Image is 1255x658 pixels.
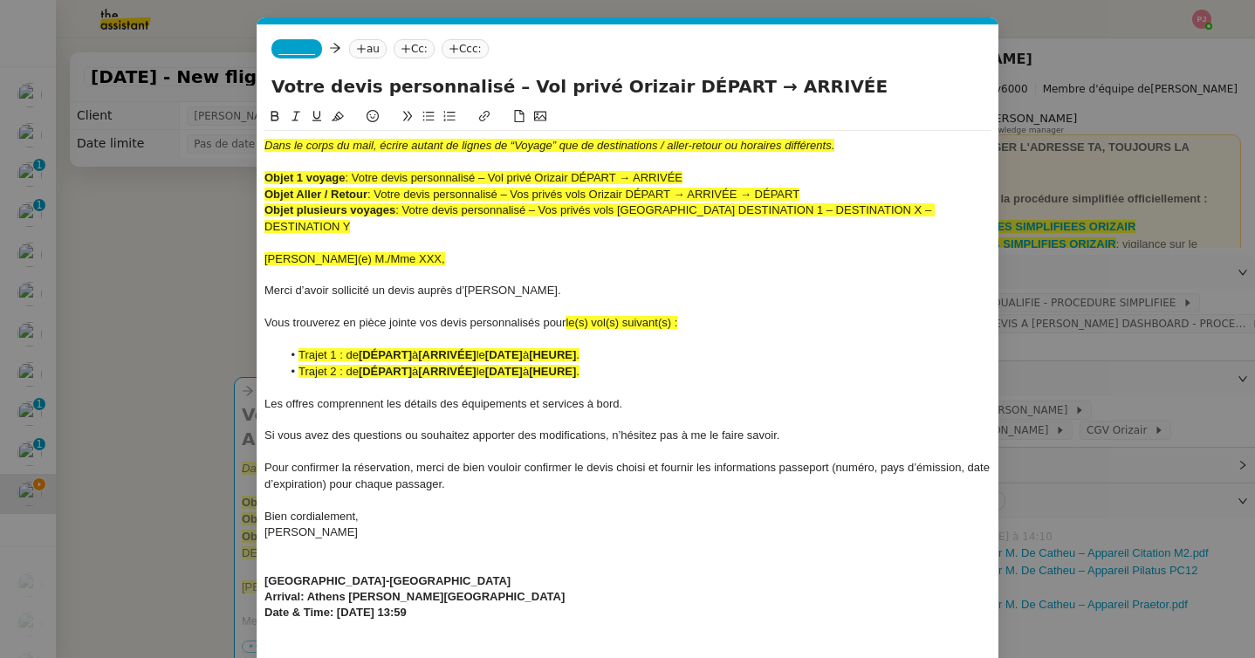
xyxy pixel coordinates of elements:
[523,348,529,361] span: à
[576,365,579,378] span: .
[477,365,485,378] span: le
[264,590,565,603] strong: Arrival: Athens [PERSON_NAME][GEOGRAPHIC_DATA]
[264,606,407,619] strong: Date & Time: [DATE] 13:59
[349,39,387,58] nz-tag: au
[264,461,993,490] span: Pour confirmer la réservation, merci de bien vouloir confirmer le devis choisi et fournir les inf...
[264,428,779,442] span: Si vous avez des questions ou souhaitez apporter des modifications, n’hésitez pas à me le faire s...
[264,139,834,152] em: Dans le corps du mail, écrire autant de lignes de “Voyage” que de destinations / aller-retour ou ...
[264,316,566,329] span: Vous trouverez en pièce jointe vos devis personnalisés pour
[264,252,445,265] span: [PERSON_NAME](e) M./Mme XXX,
[566,316,677,329] span: le(s) vol(s) suivant(s) :
[359,348,412,361] strong: [DÉPART]
[271,73,984,99] input: Subject
[523,365,529,378] span: à
[529,365,576,378] strong: [HEURE]
[412,348,418,361] span: à
[485,348,523,361] strong: [DATE]
[442,39,489,58] nz-tag: Ccc:
[264,397,622,410] span: Les offres comprennent les détails des équipements et services à bord.
[359,365,412,378] strong: [DÉPART]
[412,365,418,378] span: à
[298,365,359,378] span: Trajet 2 : de
[367,188,799,201] span: : Votre devis personnalisé – Vos privés vols Orizair DÉPART → ARRIVÉE → DÉPART
[477,348,485,361] span: le
[264,510,359,523] span: Bien cordialement,
[264,284,561,297] span: Merci d’avoir sollicité un devis auprès d’[PERSON_NAME].
[278,43,315,55] span: _______
[418,365,476,378] strong: [ARRIVÉE]
[529,348,576,361] strong: [HEURE]
[394,39,435,58] nz-tag: Cc:
[264,171,345,184] strong: Objet 1 voyage
[418,348,476,361] strong: [ARRIVÉE]
[264,525,358,538] span: [PERSON_NAME]
[345,171,682,184] span: : Votre devis personnalisé – Vol privé Orizair DÉPART → ARRIVÉE
[264,203,935,232] span: : Votre devis personnalisé – Vos privés vols [GEOGRAPHIC_DATA] DESTINATION 1 – DESTINATION X – DE...
[576,348,579,361] span: .
[264,574,511,587] strong: [GEOGRAPHIC_DATA]-[GEOGRAPHIC_DATA]
[264,188,367,201] strong: Objet Aller / Retour
[485,365,523,378] strong: [DATE]
[298,348,359,361] span: Trajet 1 : de
[264,203,395,216] strong: Objet plusieurs voyages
